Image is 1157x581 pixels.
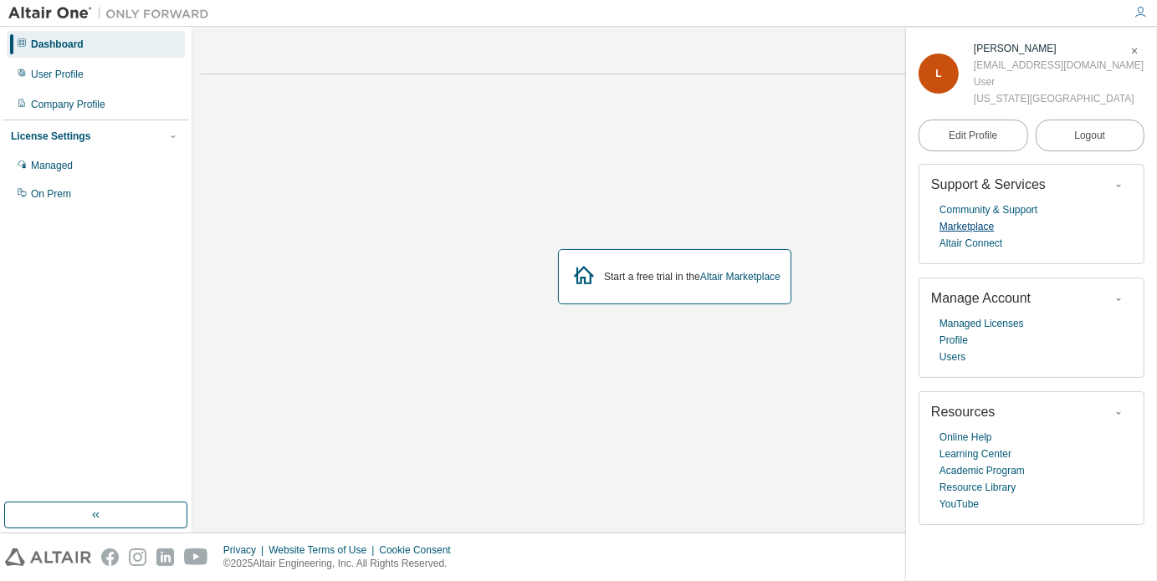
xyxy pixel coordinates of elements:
p: © 2025 Altair Engineering, Inc. All Rights Reserved. [223,557,461,571]
a: Users [939,349,965,365]
img: instagram.svg [129,548,146,566]
span: Support & Services [931,177,1046,191]
a: Resource Library [939,479,1016,496]
div: On Prem [31,187,71,201]
span: Edit Profile [949,129,997,142]
div: Cookie Consent [379,543,460,557]
a: YouTube [939,496,979,512]
a: Edit Profile [919,120,1028,151]
span: Logout [1074,127,1105,144]
div: [EMAIL_ADDRESS][DOMAIN_NAME] [974,57,1144,74]
img: linkedin.svg [156,548,174,566]
a: Managed Licenses [939,315,1024,332]
a: Altair Connect [939,235,1002,252]
a: Community & Support [939,201,1037,218]
span: Manage Account [931,291,1031,305]
div: Privacy [223,543,269,557]
div: User Profile [31,68,84,81]
a: Marketplace [939,218,994,235]
span: L [935,68,941,79]
span: Resources [931,405,995,419]
div: License Settings [11,130,90,143]
div: [US_STATE][GEOGRAPHIC_DATA] [974,90,1144,107]
a: Online Help [939,429,992,446]
button: Logout [1036,120,1145,151]
img: youtube.svg [184,548,208,566]
div: Start a free trial in the [604,270,781,283]
div: User [974,74,1144,90]
a: Academic Program [939,462,1025,479]
div: Luke Ramsey [974,40,1144,57]
a: Profile [939,332,968,349]
div: Managed [31,159,73,172]
a: Altair Marketplace [700,271,781,283]
div: Dashboard [31,38,84,51]
div: Company Profile [31,98,105,111]
img: Altair One [8,5,218,22]
img: facebook.svg [101,548,119,566]
img: altair_logo.svg [5,548,91,566]
div: Website Terms of Use [269,543,379,557]
a: Learning Center [939,446,1011,462]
